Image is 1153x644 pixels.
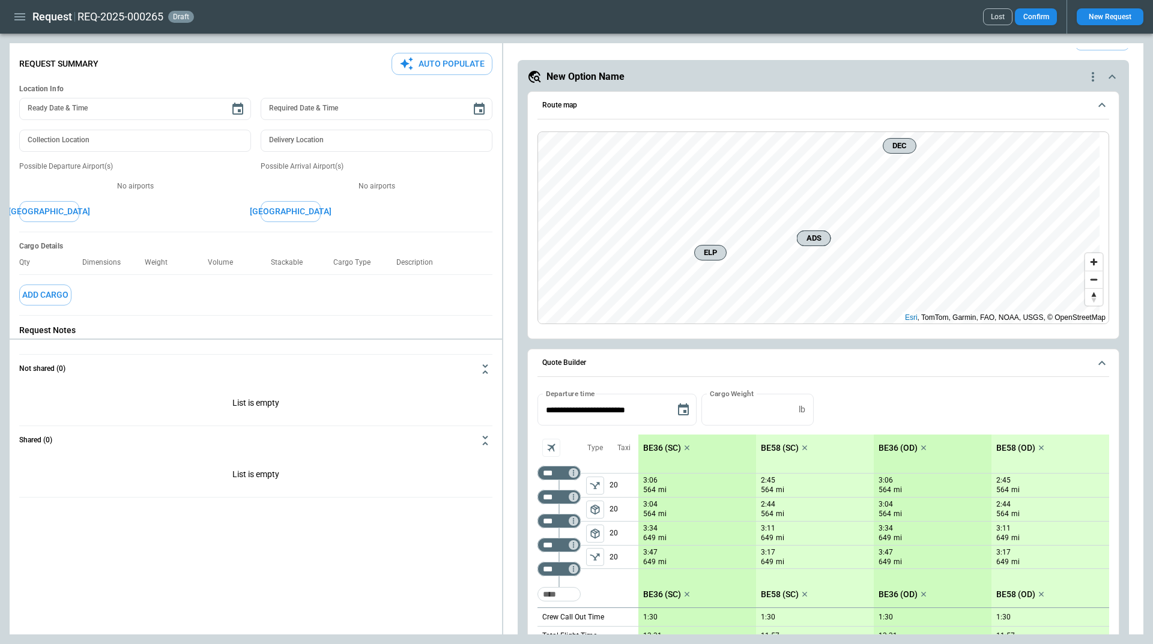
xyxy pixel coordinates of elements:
p: 13:31 [879,631,897,640]
p: BE36 (SC) [643,443,681,453]
h6: Route map [542,101,577,109]
div: Not shared (0) [19,455,492,497]
p: BE58 (OD) [996,589,1035,600]
p: BE58 (SC) [761,443,799,453]
p: No airports [261,181,492,191]
p: No airports [19,181,251,191]
div: Route map [537,131,1109,325]
p: mi [776,557,784,567]
p: 13:31 [643,631,662,640]
button: New Option Namequote-option-actions [527,70,1119,84]
button: Choose date, selected date is Sep 3, 2025 [671,398,695,422]
p: Request Notes [19,325,492,336]
button: Shared (0) [19,426,492,455]
p: mi [894,533,902,543]
p: 564 [761,485,773,495]
p: 1:30 [879,613,893,622]
p: 1:30 [761,613,775,622]
button: Route map [537,92,1109,119]
p: Taxi [617,443,631,453]
p: 20 [610,474,638,497]
p: 2:45 [761,476,775,485]
p: 3:06 [643,476,658,485]
p: 3:17 [996,548,1011,557]
button: Quote Builder [537,349,1109,377]
p: 3:17 [761,548,775,557]
button: Auto Populate [392,53,492,75]
p: 649 [643,557,656,567]
p: 3:04 [643,500,658,509]
p: mi [1011,485,1020,495]
p: Type [587,443,603,453]
label: Departure time [546,388,595,399]
p: 649 [761,533,773,543]
p: 11:57 [761,631,779,640]
button: Choose date [226,97,250,121]
p: mi [1011,509,1020,519]
p: Cargo Type [333,258,380,267]
h6: Cargo Details [19,242,492,251]
p: 649 [761,557,773,567]
button: Confirm [1015,8,1057,25]
button: Add Cargo [19,284,71,305]
p: 564 [643,509,656,519]
label: Cargo Weight [710,388,754,399]
p: 1:30 [996,613,1011,622]
div: Too short [537,538,581,552]
p: mi [658,485,667,495]
button: Lost [983,8,1012,25]
div: , TomTom, Garmin, FAO, NOAA, USGS, © OpenStreetMap [905,311,1106,324]
p: 564 [996,509,1009,519]
button: left aligned [586,548,604,566]
div: Too short [537,514,581,528]
p: 3:06 [879,476,893,485]
p: 564 [879,485,891,495]
span: DEC [888,140,911,152]
button: Choose date [467,97,491,121]
p: 3:34 [643,524,658,533]
p: 3:47 [643,548,658,557]
span: Type of sector [586,477,604,495]
button: [GEOGRAPHIC_DATA] [19,201,79,222]
div: quote-option-actions [1086,70,1100,84]
p: 649 [879,557,891,567]
div: Not shared (0) [19,384,492,426]
h5: New Option Name [546,70,625,83]
p: mi [894,485,902,495]
span: package_2 [589,504,601,516]
h6: Quote Builder [542,359,586,367]
span: Aircraft selection [542,439,560,457]
p: 3:11 [761,524,775,533]
p: mi [1011,533,1020,543]
p: 649 [996,557,1009,567]
p: 3:11 [996,524,1011,533]
p: BE36 (OD) [879,589,918,600]
p: 564 [761,509,773,519]
button: Zoom out [1085,271,1103,288]
p: Volume [208,258,243,267]
p: mi [658,557,667,567]
h6: Location Info [19,85,492,94]
span: Type of sector [586,548,604,566]
span: Type of sector [586,525,604,543]
p: 564 [879,509,891,519]
h2: REQ-2025-000265 [77,10,163,24]
p: BE58 (OD) [996,443,1035,453]
p: Dimensions [82,258,130,267]
p: 1:30 [643,613,658,622]
span: ADS [802,232,826,244]
p: Possible Arrival Airport(s) [261,161,492,172]
span: Type of sector [586,501,604,519]
p: Qty [19,258,40,267]
p: 2:44 [761,500,775,509]
p: 20 [610,522,638,545]
p: 564 [996,485,1009,495]
p: Crew Call Out Time [542,612,604,622]
p: Weight [145,258,177,267]
div: Too short [537,490,581,504]
button: Not shared (0) [19,355,492,384]
p: List is empty [19,384,492,426]
p: 2:45 [996,476,1011,485]
button: left aligned [586,501,604,519]
p: 2:44 [996,500,1011,509]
